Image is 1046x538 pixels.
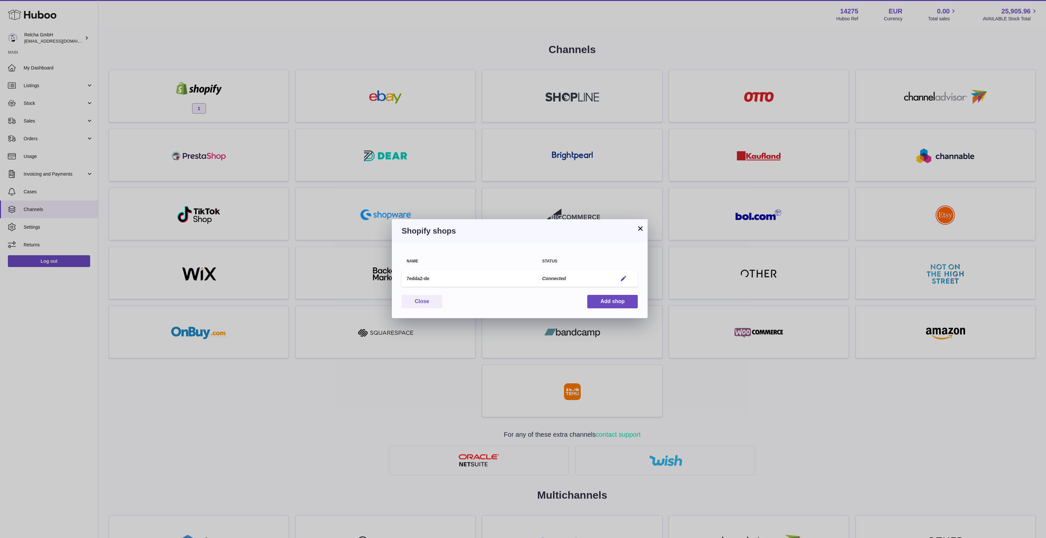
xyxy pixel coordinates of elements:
td: Connected [537,270,613,287]
button: Add shop [587,295,638,308]
h3: Shopify shops [402,226,638,236]
button: Close [402,295,442,308]
td: 7edda2-de [402,270,537,287]
div: Status [542,259,608,263]
button: × [636,224,644,232]
div: Name [407,259,532,263]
